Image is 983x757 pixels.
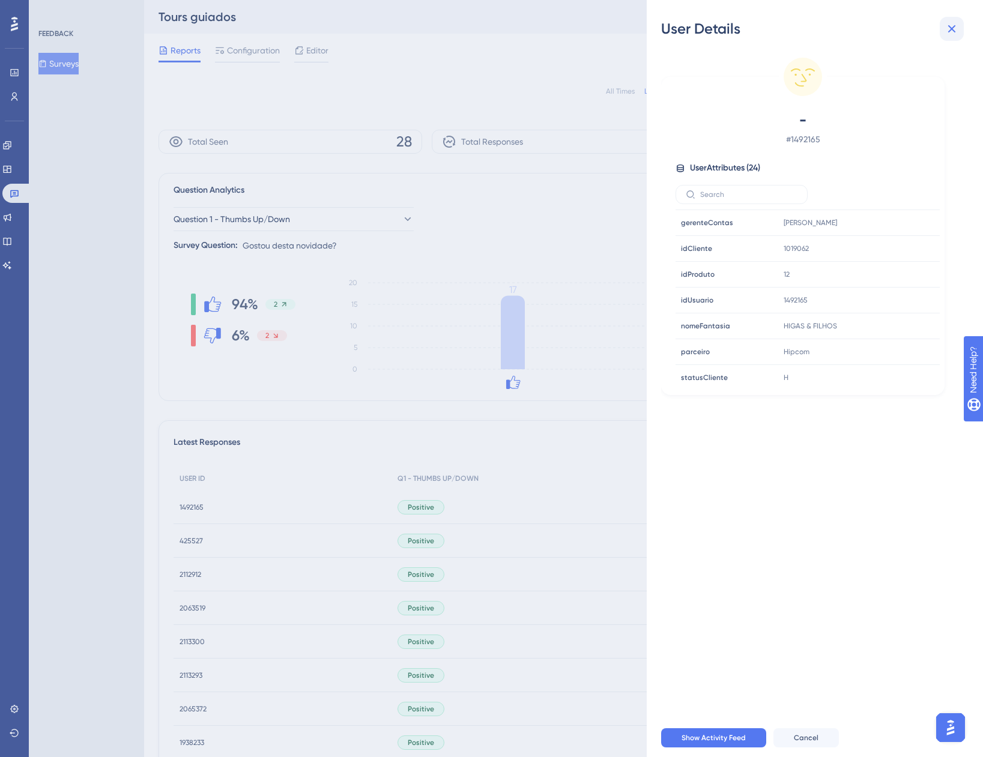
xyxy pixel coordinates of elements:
[681,218,733,228] span: gerenteContas
[681,295,713,305] span: idUsuario
[933,710,969,746] iframe: UserGuiding AI Assistant Launcher
[661,728,766,747] button: Show Activity Feed
[28,3,75,17] span: Need Help?
[784,244,809,253] span: 1019062
[681,270,715,279] span: idProduto
[773,728,839,747] button: Cancel
[784,321,837,331] span: HIGAS & FILHOS
[661,19,969,38] div: User Details
[681,373,728,382] span: statusCliente
[697,132,909,146] span: # 1492165
[700,190,797,199] input: Search
[784,373,788,382] span: H
[681,347,710,357] span: parceiro
[697,110,909,130] span: -
[682,733,746,743] span: Show Activity Feed
[681,321,730,331] span: nomeFantasia
[681,244,712,253] span: idCliente
[784,270,790,279] span: 12
[690,161,760,175] span: User Attributes ( 24 )
[784,347,809,357] span: Hipcom
[784,218,837,228] span: [PERSON_NAME]
[784,295,808,305] span: 1492165
[794,733,818,743] span: Cancel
